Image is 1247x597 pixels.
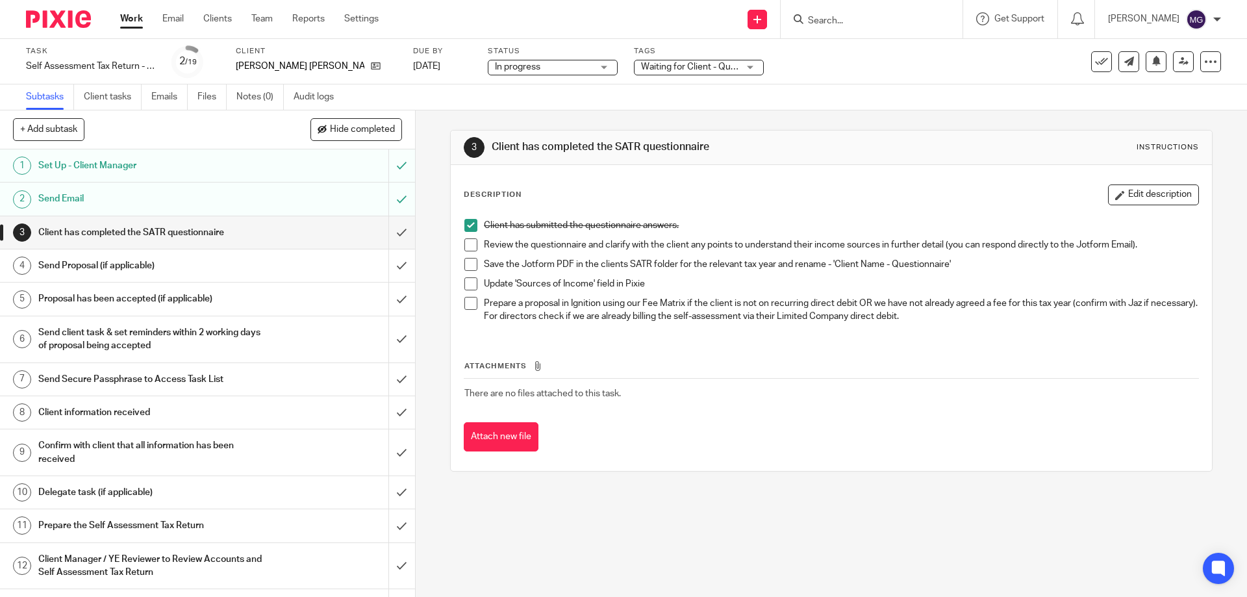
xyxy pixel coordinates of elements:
a: Clients [203,12,232,25]
button: Hide completed [310,118,402,140]
label: Client [236,46,397,57]
div: 2 [179,54,197,69]
h1: Send Proposal (if applicable) [38,256,263,275]
a: Settings [344,12,379,25]
div: 6 [13,330,31,348]
span: In progress [495,62,540,71]
span: Hide completed [330,125,395,135]
span: Get Support [994,14,1044,23]
div: Self Assessment Tax Return - 2024-2025 [26,60,156,73]
p: [PERSON_NAME] [1108,12,1179,25]
a: Notes (0) [236,84,284,110]
h1: Client has completed the SATR questionnaire [38,223,263,242]
a: Subtasks [26,84,74,110]
a: Emails [151,84,188,110]
button: Attach new file [464,422,538,451]
h1: Confirm with client that all information has been received [38,436,263,469]
button: + Add subtask [13,118,84,140]
img: Pixie [26,10,91,28]
div: 12 [13,557,31,575]
div: 2 [13,190,31,209]
h1: Send client task & set reminders within 2 working days of proposal being accepted [38,323,263,356]
a: Audit logs [294,84,344,110]
div: Self Assessment Tax Return - [DATE]-[DATE] [26,60,156,73]
label: Status [488,46,618,57]
small: /19 [185,58,197,66]
div: 7 [13,370,31,388]
a: Client tasks [84,84,142,110]
div: 3 [13,223,31,242]
label: Tags [634,46,764,57]
input: Search [807,16,924,27]
p: Save the Jotform PDF in the clients SATR folder for the relevant tax year and rename - 'Client Na... [484,258,1198,271]
a: Work [120,12,143,25]
div: 3 [464,137,485,158]
span: [DATE] [413,62,440,71]
label: Task [26,46,156,57]
div: 8 [13,403,31,422]
a: Reports [292,12,325,25]
h1: Send Email [38,189,263,209]
h1: Delegate task (if applicable) [38,483,263,502]
p: Review the questionnaire and clarify with the client any points to understand their income source... [484,238,1198,251]
span: Attachments [464,362,527,370]
button: Edit description [1108,184,1199,205]
div: 5 [13,290,31,309]
h1: Client Manager / YE Reviewer to Review Accounts and Self Assessment Tax Return [38,550,263,583]
div: 9 [13,444,31,462]
h1: Send Secure Passphrase to Access Task List [38,370,263,389]
div: 10 [13,483,31,502]
div: Instructions [1137,142,1199,153]
div: 4 [13,257,31,275]
div: 1 [13,157,31,175]
label: Due by [413,46,472,57]
img: svg%3E [1186,9,1207,30]
span: There are no files attached to this task. [464,389,621,398]
div: 11 [13,516,31,535]
h1: Client has completed the SATR questionnaire [492,140,859,154]
h1: Client information received [38,403,263,422]
p: [PERSON_NAME] [PERSON_NAME] [236,60,364,73]
span: Waiting for Client - Questionnaire [641,62,776,71]
p: Update 'Sources of Income' field in Pixie [484,277,1198,290]
a: Files [197,84,227,110]
p: Description [464,190,522,200]
p: Client has submitted the questionnaire answers. [484,219,1198,232]
h1: Prepare the Self Assessment Tax Return [38,516,263,535]
a: Email [162,12,184,25]
a: Team [251,12,273,25]
p: Prepare a proposal in Ignition using our Fee Matrix if the client is not on recurring direct debi... [484,297,1198,324]
h1: Proposal has been accepted (if applicable) [38,289,263,309]
h1: Set Up - Client Manager [38,156,263,175]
